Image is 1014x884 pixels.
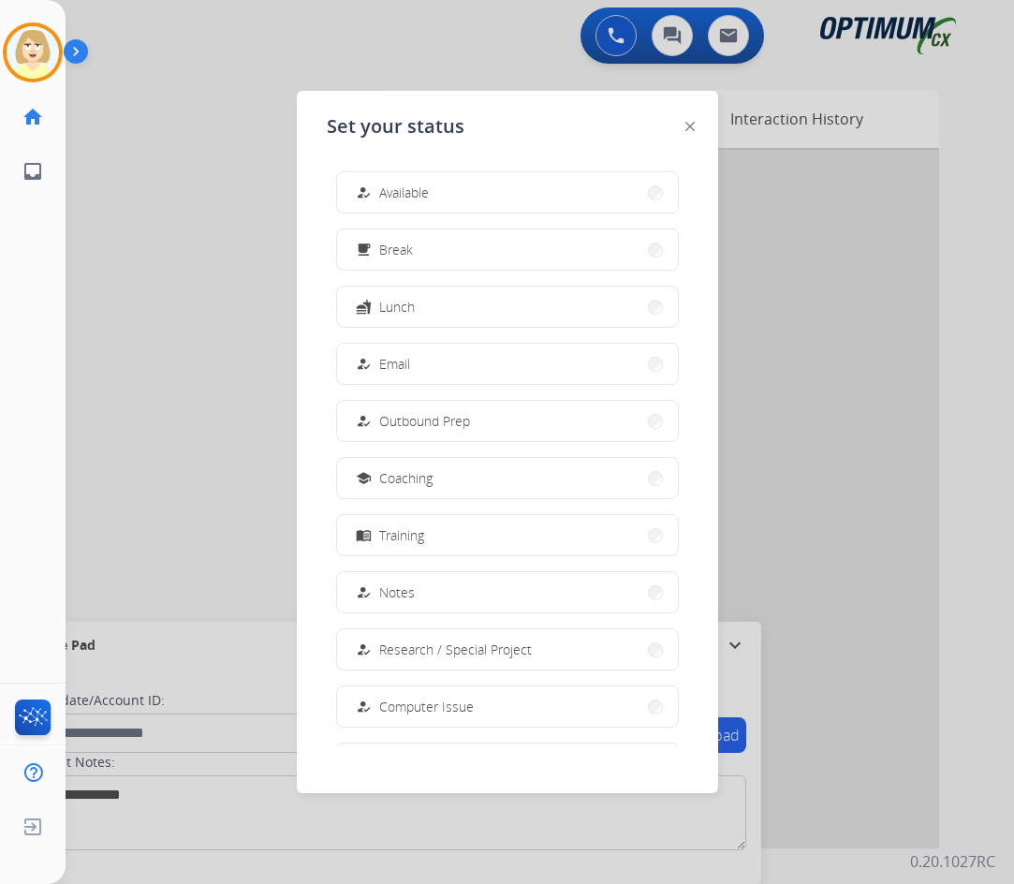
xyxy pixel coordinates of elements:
span: Email [379,354,410,374]
button: Lunch [337,287,678,327]
mat-icon: fastfood [355,299,371,315]
button: Coaching [337,458,678,498]
button: Computer Issue [337,686,678,727]
span: Available [379,183,429,202]
span: Lunch [379,297,415,317]
button: Training [337,515,678,555]
mat-icon: school [355,470,371,486]
p: 0.20.1027RC [910,850,995,873]
span: Outbound Prep [379,411,470,431]
span: Set your status [327,113,464,140]
button: Break [337,229,678,270]
mat-icon: how_to_reg [355,584,371,600]
button: Internet Issue [337,744,678,784]
mat-icon: how_to_reg [355,699,371,715]
mat-icon: how_to_reg [355,413,371,429]
span: Coaching [379,468,433,488]
button: Notes [337,572,678,612]
img: avatar [7,26,59,79]
button: Outbound Prep [337,401,678,441]
span: Training [379,525,424,545]
mat-icon: how_to_reg [355,184,371,200]
mat-icon: inbox [22,160,44,183]
span: Computer Issue [379,697,474,716]
mat-icon: menu_book [355,527,371,543]
img: close-button [685,122,695,131]
button: Research / Special Project [337,629,678,670]
mat-icon: how_to_reg [355,641,371,657]
span: Research / Special Project [379,640,532,659]
span: Notes [379,582,415,602]
span: Break [379,240,413,259]
mat-icon: home [22,106,44,128]
button: Email [337,344,678,384]
mat-icon: free_breakfast [355,242,371,258]
button: Available [337,172,678,213]
mat-icon: how_to_reg [355,356,371,372]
